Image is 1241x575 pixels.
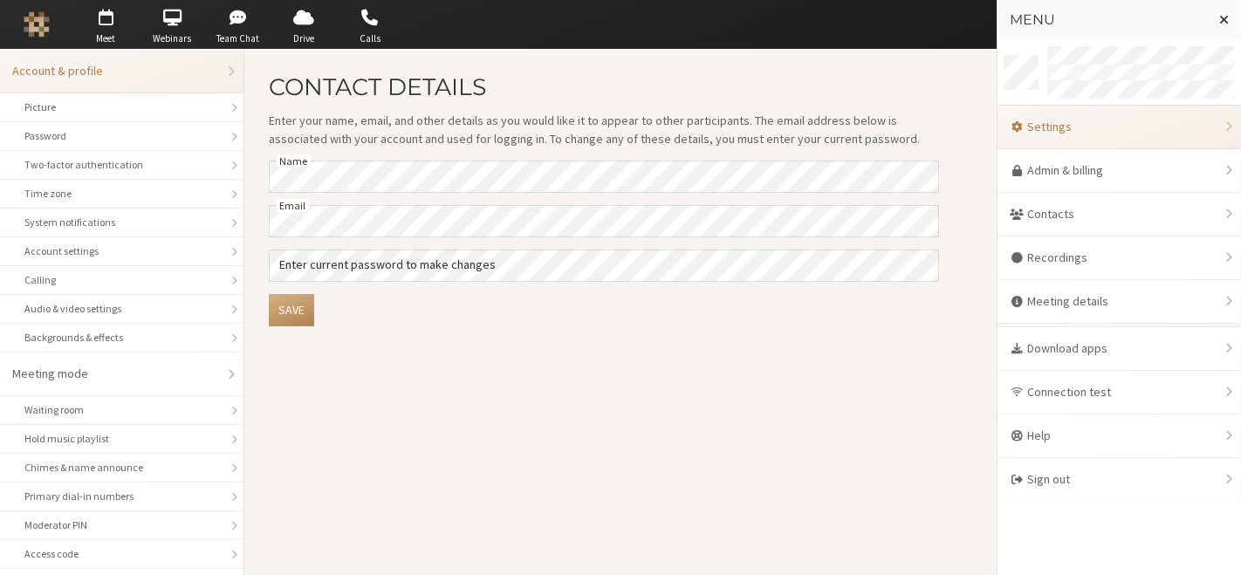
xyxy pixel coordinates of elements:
[998,149,1241,193] a: Admin & billing
[24,11,50,38] img: Iotum
[75,31,136,46] span: Meet
[24,489,219,504] div: Primary dial-in numbers
[208,31,269,46] span: Team Chat
[24,99,219,115] div: Picture
[269,161,939,193] input: Name
[24,517,219,533] div: Moderator PIN
[1010,12,1204,28] h3: Menu
[339,31,401,46] span: Calls
[24,431,219,447] div: Hold music playlist
[998,414,1241,458] div: Help
[998,236,1241,280] div: Recordings
[998,106,1241,149] div: Settings
[24,215,219,230] div: System notifications
[998,280,1241,324] div: Meeting details
[998,327,1241,371] div: Download apps
[24,460,219,476] div: Chimes & name announce
[24,402,219,418] div: Waiting room
[269,112,939,148] p: Enter your name, email, and other details as you would like it to appear to other participants. T...
[269,250,939,282] input: Enter current password to make changes
[269,294,314,326] button: Save
[24,330,219,346] div: Backgrounds & effects
[24,243,219,259] div: Account settings
[269,205,939,237] input: Email
[24,157,219,173] div: Two-factor authentication
[24,546,219,562] div: Access code
[24,301,219,317] div: Audio & video settings
[998,193,1241,236] div: Contacts
[998,458,1241,501] div: Sign out
[12,62,219,80] div: Account & profile
[141,31,202,46] span: Webinars
[24,186,219,202] div: Time zone
[24,272,219,288] div: Calling
[24,128,219,144] div: Password
[998,371,1241,414] div: Connection test
[273,31,334,46] span: Drive
[12,365,219,383] div: Meeting mode
[269,74,939,99] h2: Contact details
